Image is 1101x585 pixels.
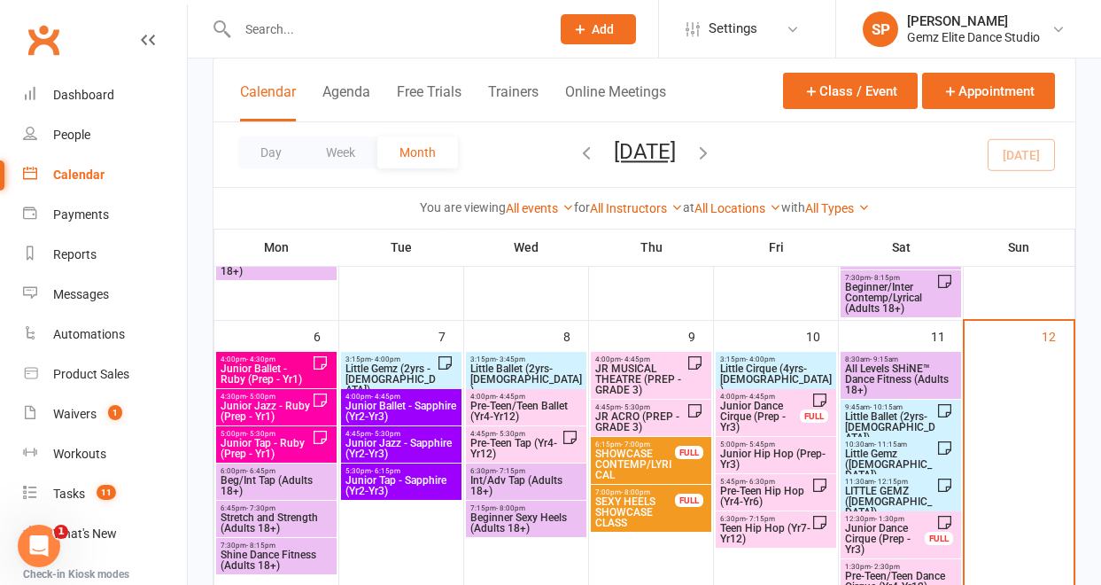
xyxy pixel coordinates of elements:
[594,411,686,433] span: JR ACRO (PREP - GRADE 3)
[719,355,833,363] span: 3:15pm
[496,504,525,512] span: - 8:00pm
[719,478,811,486] span: 5:45pm
[371,393,400,401] span: - 4:45pm
[345,475,458,496] span: Junior Tap - Sapphire (Yr2-Yr3)
[304,136,377,168] button: Week
[246,467,275,475] span: - 6:45pm
[719,486,811,507] span: Pre-Teen Hip Hop (Yr4-Yr6)
[574,200,590,214] strong: for
[563,321,588,350] div: 8
[907,13,1040,29] div: [PERSON_NAME]
[469,363,583,395] span: Little Ballet (2yrs-[DEMOGRAPHIC_DATA])
[97,485,116,500] span: 11
[746,478,775,486] span: - 6:30pm
[220,550,333,571] span: Shine Dance Fitness (Adults 18+)
[53,327,125,341] div: Automations
[53,367,129,381] div: Product Sales
[18,525,60,567] iframe: Intercom live chat
[805,201,870,215] a: All Types
[746,441,775,448] span: - 5:45pm
[220,467,333,475] span: 6:00pm
[23,115,187,155] a: People
[863,12,898,47] div: SP
[53,447,106,461] div: Workouts
[714,229,839,266] th: Fri
[464,229,589,266] th: Wed
[314,321,338,350] div: 6
[53,247,97,261] div: Reports
[870,403,903,411] span: - 10:15am
[345,401,458,422] span: Junior Ballet - Sapphire (Yr2-Yr3)
[246,355,275,363] span: - 4:30pm
[874,478,908,486] span: - 12:15pm
[220,430,312,438] span: 5:00pm
[719,448,833,470] span: Junior Hip Hop (Prep-Yr3)
[21,18,66,62] a: Clubworx
[844,478,936,486] span: 11:30am
[23,394,187,434] a: Waivers 1
[561,14,636,44] button: Add
[488,83,539,121] button: Trainers
[874,441,907,448] span: - 11:15am
[53,128,90,142] div: People
[594,448,676,480] span: SHOWCASE CONTEMP/LYRICAL
[688,321,713,350] div: 9
[621,488,650,496] span: - 8:00pm
[844,448,936,480] span: Little Gemz ([DEMOGRAPHIC_DATA])
[23,235,187,275] a: Reports
[594,488,676,496] span: 7:00pm
[23,514,187,554] a: What's New
[345,438,458,459] span: Junior Jazz - Sapphire (Yr2-Yr3)
[345,363,437,395] span: Little Gemz (2yrs - [DEMOGRAPHIC_DATA])
[719,523,811,544] span: Teen Hip Hop (Yr7-Yr12)
[844,363,958,395] span: All Levels SHiNE™ Dance Fitness (Adults 18+)
[621,355,650,363] span: - 4:45pm
[23,315,187,355] a: Automations
[53,287,109,301] div: Messages
[621,403,650,411] span: - 5:30pm
[800,409,828,423] div: FULL
[53,168,105,182] div: Calendar
[240,83,296,121] button: Calendar
[469,401,583,422] span: Pre-Teen/Teen Ballet (Yr4-Yr12)
[220,512,333,534] span: Stretch and Strength (Adults 18+)
[53,88,114,102] div: Dashboard
[246,393,275,401] span: - 5:00pm
[220,504,333,512] span: 6:45pm
[1042,321,1074,350] div: 12
[839,229,964,266] th: Sat
[220,542,333,550] span: 7:30pm
[746,355,775,363] span: - 4:00pm
[719,363,833,395] span: Little Cirque (4yrs-[DEMOGRAPHIC_DATA])
[53,207,109,222] div: Payments
[220,355,312,363] span: 4:00pm
[53,526,117,541] div: What's New
[345,393,458,401] span: 4:00pm
[23,275,187,315] a: Messages
[931,321,963,350] div: 11
[683,200,694,214] strong: at
[844,486,936,518] span: LITTLE GEMZ ([DEMOGRAPHIC_DATA])
[870,355,898,363] span: - 9:15am
[339,229,464,266] th: Tue
[925,532,953,545] div: FULL
[345,467,458,475] span: 5:30pm
[469,393,583,401] span: 4:00pm
[719,401,801,433] span: Junior Dance Cirque (Prep - Yr3)
[844,255,958,266] span: Open Jazz (Adults 18+)
[781,200,805,214] strong: with
[844,515,926,523] span: 12:30pm
[322,83,370,121] button: Agenda
[23,195,187,235] a: Payments
[719,393,801,401] span: 4:00pm
[371,430,400,438] span: - 5:30pm
[621,441,650,448] span: - 7:00pm
[345,430,458,438] span: 4:45pm
[420,200,506,214] strong: You are viewing
[844,563,958,571] span: 1:30pm
[54,525,68,539] span: 1
[23,75,187,115] a: Dashboard
[594,363,686,395] span: JR MUSICAL THEATRE (PREP - GRADE 3)
[371,355,400,363] span: - 4:00pm
[246,504,275,512] span: - 7:30pm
